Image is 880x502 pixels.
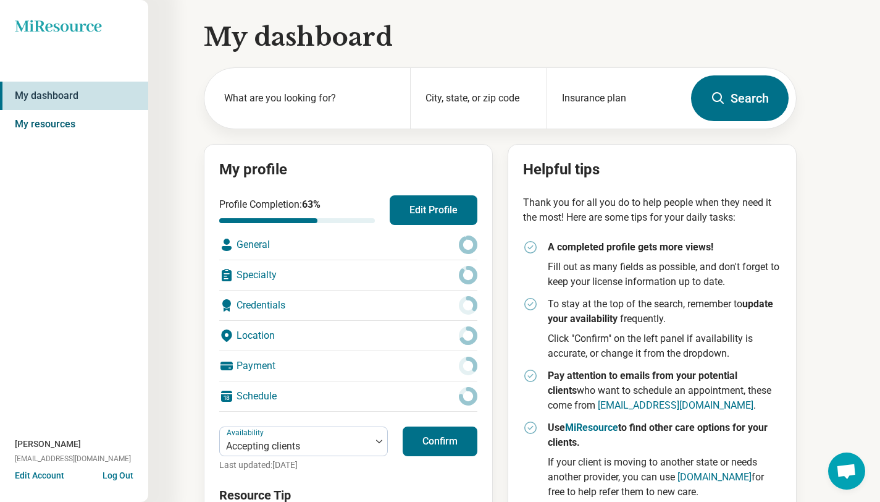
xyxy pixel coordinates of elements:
[548,260,781,289] p: Fill out as many fields as possible, and don't forget to keep your license information up to date.
[302,198,321,210] span: 63 %
[548,422,768,448] strong: Use to find other care options for your clients.
[15,438,81,451] span: [PERSON_NAME]
[403,427,477,456] button: Confirm
[548,455,781,500] p: If your client is moving to another state or needs another provider, you can use for free to help...
[219,321,477,351] div: Location
[219,230,477,260] div: General
[219,381,477,411] div: Schedule
[219,351,477,381] div: Payment
[548,370,737,396] strong: Pay attention to emails from your potential clients
[219,291,477,320] div: Credentials
[565,422,618,433] a: MiResource
[548,368,781,413] p: who want to schedule an appointment, these come from .
[523,195,781,225] p: Thank you for all you do to help people when they need it the most! Here are some tips for your d...
[828,453,865,490] div: Open chat
[548,241,713,253] strong: A completed profile gets more views!
[523,160,781,181] h2: Helpful tips
[677,471,752,483] a: [DOMAIN_NAME]
[691,75,789,121] button: Search
[219,260,477,290] div: Specialty
[224,91,395,106] label: What are you looking for?
[15,469,64,482] button: Edit Account
[598,399,753,411] a: [EMAIL_ADDRESS][DOMAIN_NAME]
[219,160,477,181] h2: My profile
[219,459,388,472] p: Last updated: [DATE]
[548,297,781,326] p: To stay at the top of the search, remember to frequently.
[390,195,477,225] button: Edit Profile
[219,197,375,223] div: Profile Completion:
[103,469,133,479] button: Log Out
[15,453,131,464] span: [EMAIL_ADDRESS][DOMAIN_NAME]
[227,428,266,437] label: Availability
[548,298,773,325] strong: update your availability
[204,20,797,54] h1: My dashboard
[548,331,781,361] p: Click "Confirm" on the left panel if availability is accurate, or change it from the dropdown.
